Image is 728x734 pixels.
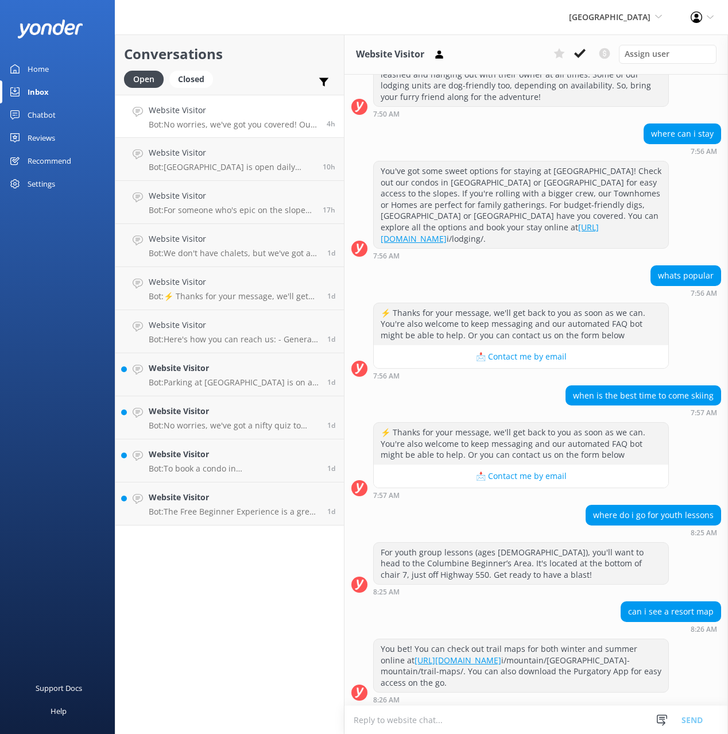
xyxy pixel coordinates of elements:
span: Oct 12 2025 04:15pm (UTC -06:00) America/Denver [327,420,335,430]
strong: 7:56 AM [373,373,400,380]
h3: Website Visitor [356,47,424,62]
p: Bot: Parking at [GEOGRAPHIC_DATA] is on a first-come, first-served basis, so there's no need to r... [149,377,319,388]
a: Website VisitorBot:Parking at [GEOGRAPHIC_DATA] is on a first-come, first-served basis, so there'... [115,353,344,396]
a: Website VisitorBot:To book a condo in [GEOGRAPHIC_DATA], please visit the following link to check... [115,439,344,482]
span: Oct 12 2025 04:22pm (UTC -06:00) America/Denver [327,334,335,344]
div: Support Docs [36,677,82,700]
span: Oct 13 2025 02:31am (UTC -06:00) America/Denver [323,205,335,215]
img: yonder-white-logo.png [17,20,83,38]
span: Oct 12 2025 04:19pm (UTC -06:00) America/Denver [327,377,335,387]
h4: Website Visitor [149,146,314,159]
a: Open [124,72,169,85]
div: Chatbot [28,103,56,126]
div: Closed [169,71,213,88]
h4: Website Visitor [149,190,314,202]
span: Oct 12 2025 05:43pm (UTC -06:00) America/Denver [327,248,335,258]
div: Oct 13 2025 02:56pm (UTC -06:00) America/Denver [373,252,669,260]
h4: Website Visitor [149,448,319,461]
strong: 8:25 AM [373,589,400,596]
h4: Website Visitor [149,104,318,117]
strong: 7:57 AM [691,410,717,416]
a: Website VisitorBot:No worries, we've got you covered! Our Free Beginner Experience is perfect for... [115,95,344,138]
span: Oct 13 2025 09:27am (UTC -06:00) America/Denver [323,162,335,172]
a: Website VisitorBot:For someone who's epic on the slopes, they'll want to hit up our advanced and ... [115,181,344,224]
a: Website VisitorBot:We don't have chalets, but we've got a sweet lineup of lodging options! From b... [115,224,344,267]
div: whats popular [651,266,721,285]
div: Oct 13 2025 02:56pm (UTC -06:00) America/Denver [650,289,721,297]
p: Bot: To book a condo in [GEOGRAPHIC_DATA], please visit the following link to check pricing and a... [149,463,319,474]
strong: 7:56 AM [373,253,400,260]
div: You bet! Dogs are welcome at [GEOGRAPHIC_DATA] as long as they're leashed and hanging out with th... [374,53,668,106]
a: Closed [169,72,219,85]
div: You've got some sweet options for staying at [GEOGRAPHIC_DATA]! Check out our condos in [GEOGRAPH... [374,161,668,248]
div: Home [28,57,49,80]
div: You bet! You can check out trail maps for both winter and summer online at i/mountain/[GEOGRAPHIC... [374,639,668,692]
div: Open [124,71,164,88]
span: Oct 12 2025 05:41pm (UTC -06:00) America/Denver [327,291,335,301]
div: Oct 13 2025 02:50pm (UTC -06:00) America/Denver [373,110,669,118]
span: Assign user [625,48,669,60]
p: Bot: No worries, we've got you covered! Our Free Beginner Experience is perfect for first-timers ... [149,119,318,130]
div: Oct 13 2025 02:56pm (UTC -06:00) America/Denver [644,147,721,155]
p: Bot: For someone who's epic on the slopes, they'll want to hit up our advanced and expert runs. T... [149,205,314,215]
div: Oct 13 2025 03:26pm (UTC -06:00) America/Denver [373,696,669,704]
div: can i see a resort map [621,602,721,621]
a: Website VisitorBot:Here's how you can reach us: - General Inquiries: 970-385-2100 ext. 0 or [EMAI... [115,310,344,353]
div: Inbox [28,80,49,103]
strong: 8:25 AM [691,530,717,536]
h4: Website Visitor [149,362,319,374]
div: where can i stay [644,124,721,144]
div: when is the best time to come skiing [566,386,721,405]
a: Website VisitorBot:The Free Beginner Experience is a great option for first-time skiers. It's a f... [115,482,344,526]
h4: Website Visitor [149,405,319,418]
div: Oct 13 2025 03:25pm (UTC -06:00) America/Denver [373,588,669,596]
a: Website VisitorBot:No worries, we've got a nifty quiz to help you find the perfect lift ticket or... [115,396,344,439]
p: Bot: Here's how you can reach us: - General Inquiries: 970-385-2100 ext. 0 or [EMAIL_ADDRESS][DOM... [149,334,319,345]
strong: 7:56 AM [691,290,717,297]
strong: 7:50 AM [373,111,400,118]
a: [URL][DOMAIN_NAME] [381,222,599,244]
div: Oct 13 2025 03:26pm (UTC -06:00) America/Denver [621,625,721,633]
button: 📩 Contact me by email [374,465,668,488]
h2: Conversations [124,43,335,65]
div: Settings [28,172,55,195]
h4: Website Visitor [149,276,319,288]
p: Bot: No worries, we've got a nifty quiz to help you find the perfect lift ticket or pass for your... [149,420,319,431]
div: ⚡ Thanks for your message, we'll get back to you as soon as we can. You're also welcome to keep m... [374,423,668,465]
a: Website VisitorBot:⚡ Thanks for your message, we'll get back to you as soon as we can. You're als... [115,267,344,310]
div: Assign User [619,45,717,63]
strong: 8:26 AM [691,626,717,633]
p: Bot: ⚡ Thanks for your message, we'll get back to you as soon as we can. You're also welcome to k... [149,291,319,302]
p: Bot: We don't have chalets, but we've got a sweet lineup of lodging options! From budget-friendly... [149,248,319,258]
button: 📩 Contact me by email [374,345,668,368]
div: Reviews [28,126,55,149]
p: Bot: The Free Beginner Experience is a great option for first-time skiers. It's a free one-hour s... [149,507,319,517]
h4: Website Visitor [149,491,319,504]
div: Oct 13 2025 02:56pm (UTC -06:00) America/Denver [373,372,669,380]
div: ⚡ Thanks for your message, we'll get back to you as soon as we can. You're also welcome to keep m... [374,303,668,345]
span: Oct 12 2025 04:08pm (UTC -06:00) America/Denver [327,507,335,516]
h4: Website Visitor [149,319,319,331]
strong: 7:56 AM [691,148,717,155]
span: Oct 12 2025 04:11pm (UTC -06:00) America/Denver [327,463,335,473]
div: Oct 13 2025 02:57pm (UTC -06:00) America/Denver [566,408,721,416]
p: Bot: [GEOGRAPHIC_DATA] is open daily from 10:00am to 5:00pm through [DATE]. After that, we switch... [149,162,314,172]
a: Website VisitorBot:[GEOGRAPHIC_DATA] is open daily from 10:00am to 5:00pm through [DATE]. After t... [115,138,344,181]
a: [URL][DOMAIN_NAME] [415,655,501,666]
div: Help [51,700,67,723]
div: Oct 13 2025 03:25pm (UTC -06:00) America/Denver [586,528,721,536]
div: Oct 13 2025 02:57pm (UTC -06:00) America/Denver [373,491,669,499]
strong: 7:57 AM [373,492,400,499]
div: Recommend [28,149,71,172]
h4: Website Visitor [149,233,319,245]
strong: 8:26 AM [373,697,400,704]
div: For youth group lessons (ages [DEMOGRAPHIC_DATA]), you'll want to head to the Columbine Beginner’... [374,543,668,585]
span: Oct 13 2025 03:27pm (UTC -06:00) America/Denver [327,119,335,129]
span: [GEOGRAPHIC_DATA] [569,11,650,22]
div: where do i go for youth lessons [586,505,721,525]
